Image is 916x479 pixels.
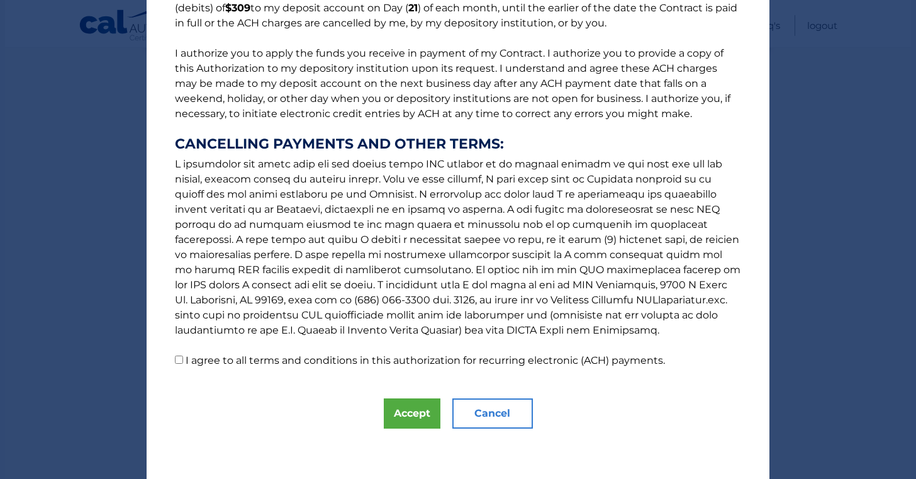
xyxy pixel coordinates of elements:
[186,354,665,366] label: I agree to all terms and conditions in this authorization for recurring electronic (ACH) payments.
[225,2,250,14] b: $309
[384,398,440,429] button: Accept
[175,137,741,152] strong: CANCELLING PAYMENTS AND OTHER TERMS:
[408,2,418,14] b: 21
[452,398,533,429] button: Cancel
